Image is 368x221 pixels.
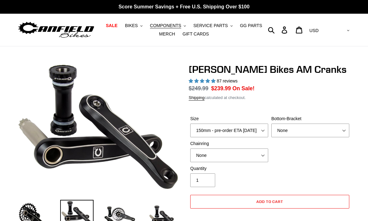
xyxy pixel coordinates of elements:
[240,23,262,28] span: GG PARTS
[193,23,228,28] span: SERVICE PARTS
[189,95,205,101] a: Shipping
[182,31,209,37] span: GIFT CARDS
[189,63,351,75] h1: [PERSON_NAME] Bikes AM Cranks
[237,21,265,30] a: GG PARTS
[232,84,254,92] span: On Sale!
[211,85,231,92] span: $239.99
[125,23,138,28] span: BIKES
[156,30,178,38] a: MERCH
[190,165,268,172] label: Quantity
[150,23,181,28] span: COMPONENTS
[179,30,212,38] a: GIFT CARDS
[217,78,238,83] span: 87 reviews
[106,23,117,28] span: SALE
[189,95,351,101] div: calculated at checkout.
[17,20,95,40] img: Canfield Bikes
[159,31,175,37] span: MERCH
[189,78,217,83] span: 4.97 stars
[190,140,268,147] label: Chainring
[256,199,283,204] span: Add to cart
[190,195,349,209] button: Add to cart
[189,85,208,92] s: $249.99
[103,21,120,30] a: SALE
[271,115,349,122] label: Bottom-Bracket
[147,21,189,30] button: COMPONENTS
[190,21,235,30] button: SERVICE PARTS
[122,21,146,30] button: BIKES
[18,65,178,189] img: Canfield Cranks
[190,115,268,122] label: Size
